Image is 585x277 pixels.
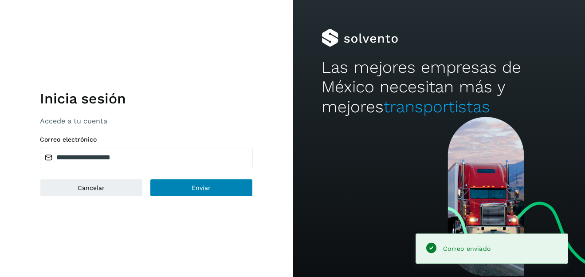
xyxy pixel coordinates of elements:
[40,90,253,107] h1: Inicia sesión
[192,185,211,191] span: Enviar
[150,179,253,197] button: Enviar
[40,136,253,143] label: Correo electrónico
[40,179,143,197] button: Cancelar
[322,58,556,117] h2: Las mejores empresas de México necesitan más y mejores
[384,97,490,116] span: transportistas
[443,245,491,252] span: Correo enviado
[78,185,105,191] span: Cancelar
[40,117,253,125] p: Accede a tu cuenta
